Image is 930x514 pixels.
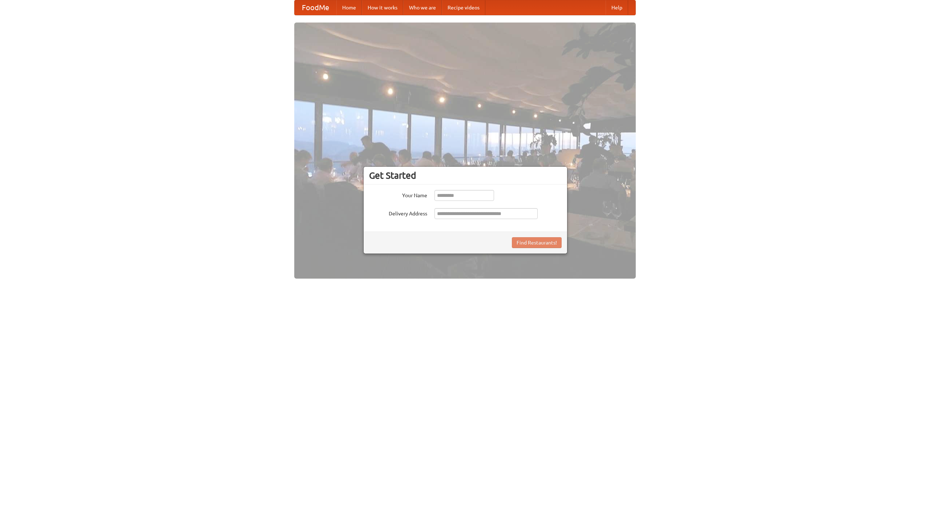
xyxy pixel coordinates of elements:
a: Home [336,0,362,15]
a: How it works [362,0,403,15]
h3: Get Started [369,170,562,181]
a: FoodMe [295,0,336,15]
a: Help [606,0,628,15]
label: Delivery Address [369,208,427,217]
a: Who we are [403,0,442,15]
button: Find Restaurants! [512,237,562,248]
label: Your Name [369,190,427,199]
a: Recipe videos [442,0,485,15]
